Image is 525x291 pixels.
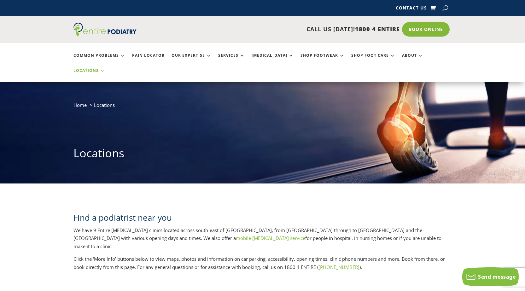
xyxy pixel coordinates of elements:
[402,53,423,67] a: About
[236,235,305,241] a: mobile [MEDICAL_DATA] service
[161,25,400,33] p: CALL US [DATE]!
[73,145,452,164] h1: Locations
[73,101,452,114] nav: breadcrumb
[73,23,137,36] img: logo (1)
[318,264,359,270] a: [PHONE_NUMBER]
[73,53,125,67] a: Common Problems
[73,31,137,37] a: Entire Podiatry
[132,53,165,67] a: Pain Locator
[94,102,115,108] span: Locations
[172,53,211,67] a: Our Expertise
[478,273,516,280] span: Send message
[73,255,452,271] p: Click the ‘More Info’ buttons below to view maps, photos and information on car parking, accessib...
[73,68,105,82] a: Locations
[252,53,294,67] a: [MEDICAL_DATA]
[351,53,395,67] a: Shop Foot Care
[300,53,344,67] a: Shop Footwear
[73,226,452,255] p: We have 9 Entire [MEDICAL_DATA] clinics located across south-east of [GEOGRAPHIC_DATA], from [GEO...
[462,267,519,286] button: Send message
[355,25,400,33] span: 1800 4 ENTIRE
[396,6,427,13] a: Contact Us
[73,102,87,108] a: Home
[218,53,245,67] a: Services
[73,212,452,226] h2: Find a podiatrist near you
[402,22,450,37] a: Book Online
